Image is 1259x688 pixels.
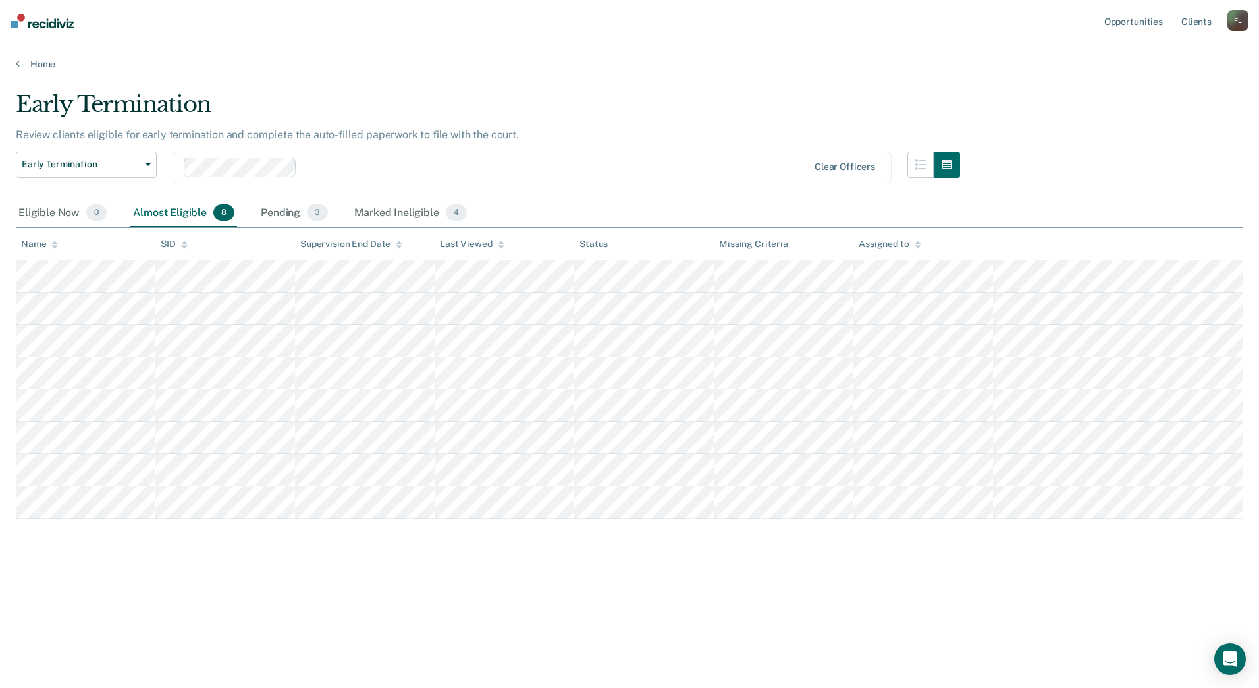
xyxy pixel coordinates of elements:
[446,204,467,221] span: 4
[719,239,788,250] div: Missing Criteria
[22,159,140,170] span: Early Termination
[1214,643,1246,675] div: Open Intercom Messenger
[1227,10,1248,31] div: F L
[16,129,519,141] p: Review clients eligible for early termination and complete the auto-filled paperwork to file with...
[1227,10,1248,31] button: FL
[213,204,234,221] span: 8
[130,199,237,228] div: Almost Eligible8
[579,239,608,250] div: Status
[859,239,921,250] div: Assigned to
[258,199,331,228] div: Pending3
[21,239,58,250] div: Name
[300,239,402,250] div: Supervision End Date
[307,204,328,221] span: 3
[16,152,157,178] button: Early Termination
[161,239,188,250] div: SID
[11,14,74,28] img: Recidiviz
[16,199,109,228] div: Eligible Now0
[16,58,1243,70] a: Home
[815,161,875,173] div: Clear officers
[16,91,960,129] div: Early Termination
[352,199,469,228] div: Marked Ineligible4
[440,239,504,250] div: Last Viewed
[86,204,107,221] span: 0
